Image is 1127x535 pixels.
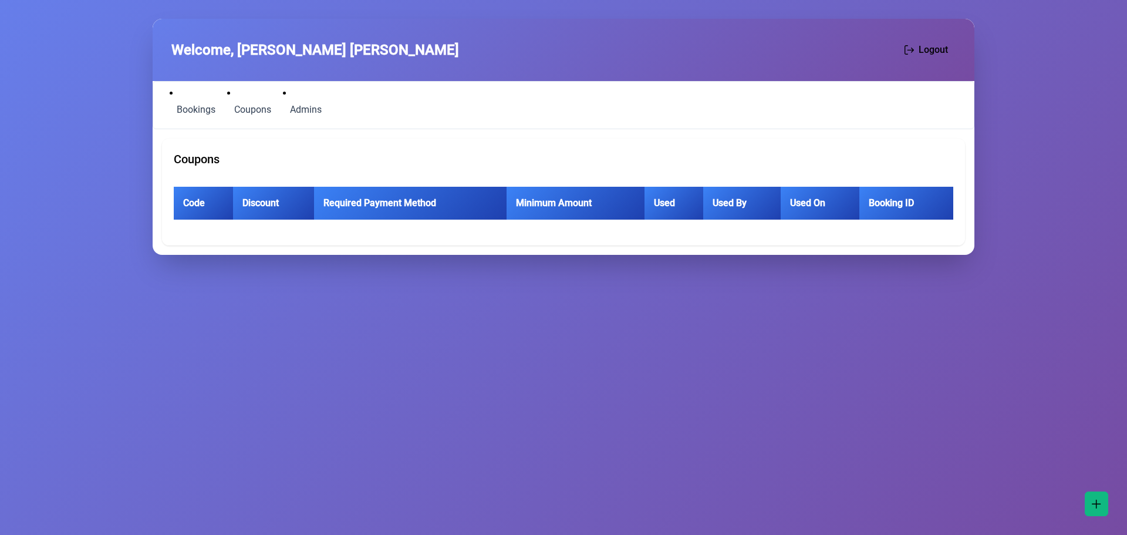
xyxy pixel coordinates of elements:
th: Required Payment Method [314,187,507,220]
span: Coupons [234,105,271,115]
th: Booking ID [859,187,953,220]
th: Used [645,187,703,220]
th: Discount [233,187,314,220]
li: Coupons [227,86,278,119]
span: Logout [919,43,948,57]
span: Bookings [177,105,215,115]
span: Welcome, [PERSON_NAME] [PERSON_NAME] [171,39,459,60]
div: Coupons [174,150,953,168]
a: Coupons [227,100,278,119]
th: Used By [703,187,781,220]
a: Bookings [170,100,222,119]
th: Used On [781,187,860,220]
li: Bookings [170,86,222,119]
li: Admins [283,86,329,119]
a: Admins [283,100,329,119]
span: Admins [290,105,322,115]
th: Code [174,187,233,220]
button: Logout [897,38,956,62]
th: Minimum Amount [507,187,645,220]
